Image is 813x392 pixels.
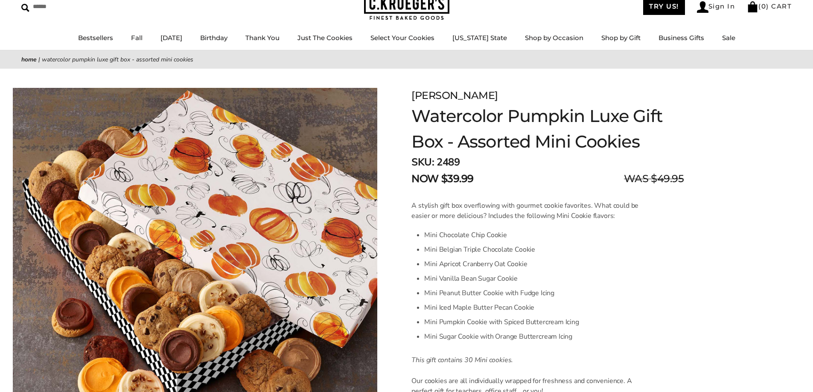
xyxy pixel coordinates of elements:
[424,300,645,315] li: Mini Iced Maple Butter Pecan Cookie
[601,34,641,42] a: Shop by Gift
[78,34,113,42] a: Bestsellers
[747,2,792,10] a: (0) CART
[411,200,645,221] p: A stylish gift box overflowing with gourmet cookie favorites. What could be easier or more delici...
[370,34,434,42] a: Select Your Cookies
[411,155,434,169] strong: SKU:
[761,2,766,10] span: 0
[411,171,473,186] span: NOW $39.99
[697,1,735,13] a: Sign In
[411,88,684,103] div: [PERSON_NAME]
[245,34,280,42] a: Thank You
[42,55,193,64] span: Watercolor Pumpkin Luxe Gift Box - Assorted Mini Cookies
[160,34,182,42] a: [DATE]
[659,34,704,42] a: Business Gifts
[624,171,684,186] span: WAS $49.95
[424,257,645,271] li: Mini Apricot Cranberry Oat Cookie
[424,329,645,344] li: Mini Sugar Cookie with Orange Buttercream Icing
[424,271,645,286] li: Mini Vanilla Bean Sugar Cookie
[297,34,353,42] a: Just The Cookies
[424,242,645,257] li: Mini Belgian Triple Chocolate Cookie
[21,55,792,64] nav: breadcrumbs
[437,155,460,169] span: 2489
[452,34,507,42] a: [US_STATE] State
[424,286,645,300] li: Mini Peanut Butter Cookie with Fudge Icing
[131,34,143,42] a: Fall
[411,355,513,365] em: This gift contains 30 Mini cookies.
[38,55,40,64] span: |
[525,34,583,42] a: Shop by Occasion
[424,315,645,329] li: Mini Pumpkin Cookie with Spiced Buttercream Icing
[411,103,684,154] h1: Watercolor Pumpkin Luxe Gift Box - Assorted Mini Cookies
[21,55,37,64] a: Home
[21,4,29,12] img: Search
[424,228,645,242] li: Mini Chocolate Chip Cookie
[722,34,735,42] a: Sale
[697,1,708,13] img: Account
[200,34,227,42] a: Birthday
[747,1,758,12] img: Bag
